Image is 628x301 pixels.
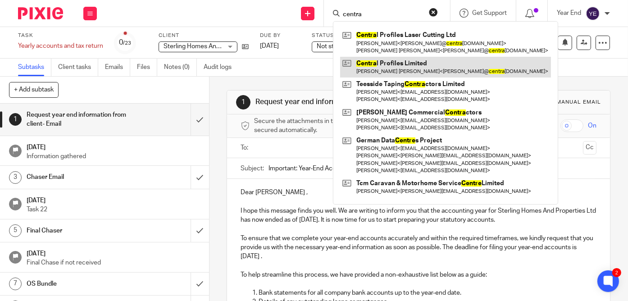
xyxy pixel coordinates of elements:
[18,7,63,19] img: Pixie
[204,59,238,76] a: Audit logs
[342,11,423,19] input: Search
[159,32,249,39] label: Client
[429,8,438,17] button: Clear
[58,59,98,76] a: Client tasks
[27,277,130,291] h1: OS Bundle
[9,224,22,237] div: 5
[9,278,22,290] div: 7
[317,43,349,50] span: Not started
[18,41,103,50] div: Yearly accounts and tax return
[556,99,601,106] div: Manual email
[27,108,130,131] h1: Request year end information from client- Email
[164,43,262,50] span: Sterling Homes And Properties Ltd
[105,59,130,76] a: Emails
[255,97,438,107] h1: Request year end information from client- Email
[312,32,402,39] label: Status
[27,170,130,184] h1: Chaser Email
[241,188,596,197] p: Dear [PERSON_NAME] ,
[557,9,581,18] p: Year End
[27,258,200,267] p: Final Chase if not received
[137,59,157,76] a: Files
[164,59,197,76] a: Notes (0)
[9,113,22,126] div: 1
[260,32,300,39] label: Due by
[27,152,200,161] p: Information gathered
[9,82,59,97] button: + Add subtask
[612,268,621,277] div: 2
[27,247,200,258] h1: [DATE]
[241,143,250,152] label: To:
[260,43,279,49] span: [DATE]
[27,224,130,237] h1: Final Chaser
[27,205,200,214] p: Task 22
[18,32,103,39] label: Task
[472,10,507,16] span: Get Support
[583,141,596,155] button: Cc
[259,288,596,297] p: Bank statements for all company bank accounts up to the year-end date.
[27,194,200,205] h1: [DATE]
[123,41,132,46] small: /23
[241,270,596,279] p: To help streamline this process, we have provided a non-exhaustive list below as a guide:
[254,117,496,135] span: Secure the attachments in this message. Files exceeding the size limit (10MB) will be secured aut...
[241,164,264,173] label: Subject:
[241,206,596,225] p: I hope this message finds you well. We are writing to inform you that the accounting year for Ste...
[586,6,600,21] img: svg%3E
[9,171,22,184] div: 3
[119,37,132,48] div: 0
[588,121,596,130] span: On
[27,141,200,152] h1: [DATE]
[18,59,51,76] a: Subtasks
[241,234,596,261] p: To ensure that we complete your year-end accounts accurately and within the required timeframes, ...
[236,95,250,109] div: 1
